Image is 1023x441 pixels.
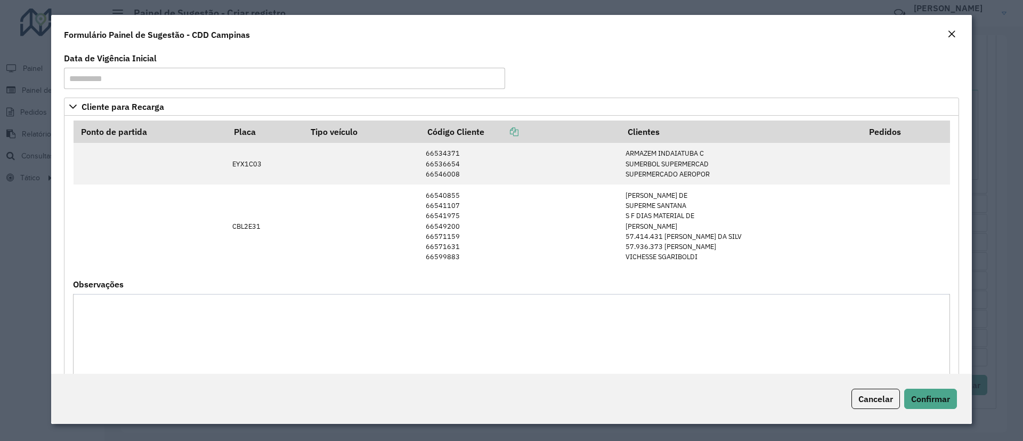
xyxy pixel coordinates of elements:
button: Cancelar [851,389,900,409]
button: Confirmar [904,389,957,409]
label: Observações [73,278,124,291]
em: Fechar [947,30,956,38]
span: Cancelar [858,394,893,404]
th: Placa [226,121,303,143]
div: Cliente para Recarga [64,116,959,398]
td: ARMAZEM INDAIATUBA C SUMERBOL SUPERMERCAD SUPERMERCADO AEROPOR [620,143,862,185]
span: Confirmar [911,394,950,404]
h4: Formulário Painel de Sugestão - CDD Campinas [64,28,250,41]
th: Código Cliente [420,121,620,143]
button: Close [944,28,959,42]
td: 66540855 66541107 66541975 66549200 66571159 66571631 66599883 [420,185,620,267]
td: [PERSON_NAME] DE SUPERME SANTANA S F DIAS MATERIAL DE [PERSON_NAME] 57.414.431 [PERSON_NAME] DA S... [620,185,862,267]
span: Cliente para Recarga [82,102,164,111]
label: Data de Vigência Inicial [64,52,157,65]
td: EYX1C03 [226,143,303,185]
th: Pedidos [862,121,950,143]
th: Ponto de partida [74,121,227,143]
th: Tipo veículo [303,121,420,143]
th: Clientes [620,121,862,143]
td: 66534371 66536654 66546008 [420,143,620,185]
a: Copiar [484,126,518,137]
td: CBL2E31 [226,185,303,267]
a: Cliente para Recarga [64,98,959,116]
